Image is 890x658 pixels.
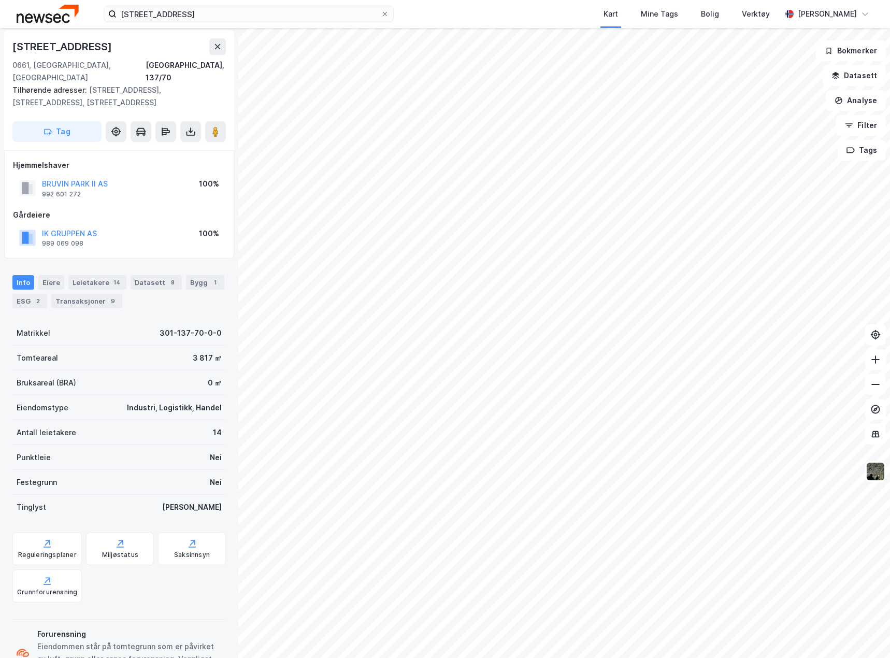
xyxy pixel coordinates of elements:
div: Kontrollprogram for chat [838,608,890,658]
div: Bruksareal (BRA) [17,377,76,389]
button: Analyse [826,90,886,111]
div: Gårdeiere [13,209,225,221]
div: Bygg [186,275,224,290]
div: Reguleringsplaner [18,551,77,559]
div: Tinglyst [17,501,46,513]
button: Datasett [823,65,886,86]
div: Industri, Logistikk, Handel [127,402,222,414]
div: Verktøy [742,8,770,20]
div: Tomteareal [17,352,58,364]
div: Miljøstatus [102,551,138,559]
div: [PERSON_NAME] [798,8,857,20]
div: [PERSON_NAME] [162,501,222,513]
div: [STREET_ADDRESS], [STREET_ADDRESS], [STREET_ADDRESS] [12,84,218,109]
div: Info [12,275,34,290]
div: Bolig [701,8,719,20]
div: ESG [12,294,47,308]
div: Transaksjoner [51,294,122,308]
button: Filter [836,115,886,136]
div: Hjemmelshaver [13,159,225,171]
div: 9 [108,296,118,306]
div: Nei [210,451,222,464]
div: 0661, [GEOGRAPHIC_DATA], [GEOGRAPHIC_DATA] [12,59,146,84]
div: 2 [33,296,43,306]
div: Leietakere [68,275,126,290]
iframe: Chat Widget [838,608,890,658]
div: Grunnforurensning [17,588,77,596]
div: 14 [213,426,222,439]
div: 8 [167,277,178,288]
div: 1 [210,277,220,288]
div: Festegrunn [17,476,57,489]
img: newsec-logo.f6e21ccffca1b3a03d2d.png [17,5,79,23]
div: Eiere [38,275,64,290]
div: 100% [199,178,219,190]
img: 9k= [866,462,885,481]
div: [STREET_ADDRESS] [12,38,114,55]
div: 100% [199,227,219,240]
button: Bokmerker [816,40,886,61]
div: Antall leietakere [17,426,76,439]
span: Tilhørende adresser: [12,85,89,94]
div: Matrikkel [17,327,50,339]
button: Tag [12,121,102,142]
div: 3 817 ㎡ [193,352,222,364]
div: Kart [604,8,618,20]
div: Datasett [131,275,182,290]
div: 989 069 098 [42,239,83,248]
div: 992 601 272 [42,190,81,198]
div: 0 ㎡ [208,377,222,389]
div: 14 [111,277,122,288]
div: [GEOGRAPHIC_DATA], 137/70 [146,59,226,84]
div: Saksinnsyn [174,551,210,559]
div: Punktleie [17,451,51,464]
input: Søk på adresse, matrikkel, gårdeiere, leietakere eller personer [117,6,381,22]
div: Mine Tags [641,8,678,20]
button: Tags [838,140,886,161]
div: Forurensning [37,628,222,640]
div: 301-137-70-0-0 [160,327,222,339]
div: Eiendomstype [17,402,68,414]
div: Nei [210,476,222,489]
